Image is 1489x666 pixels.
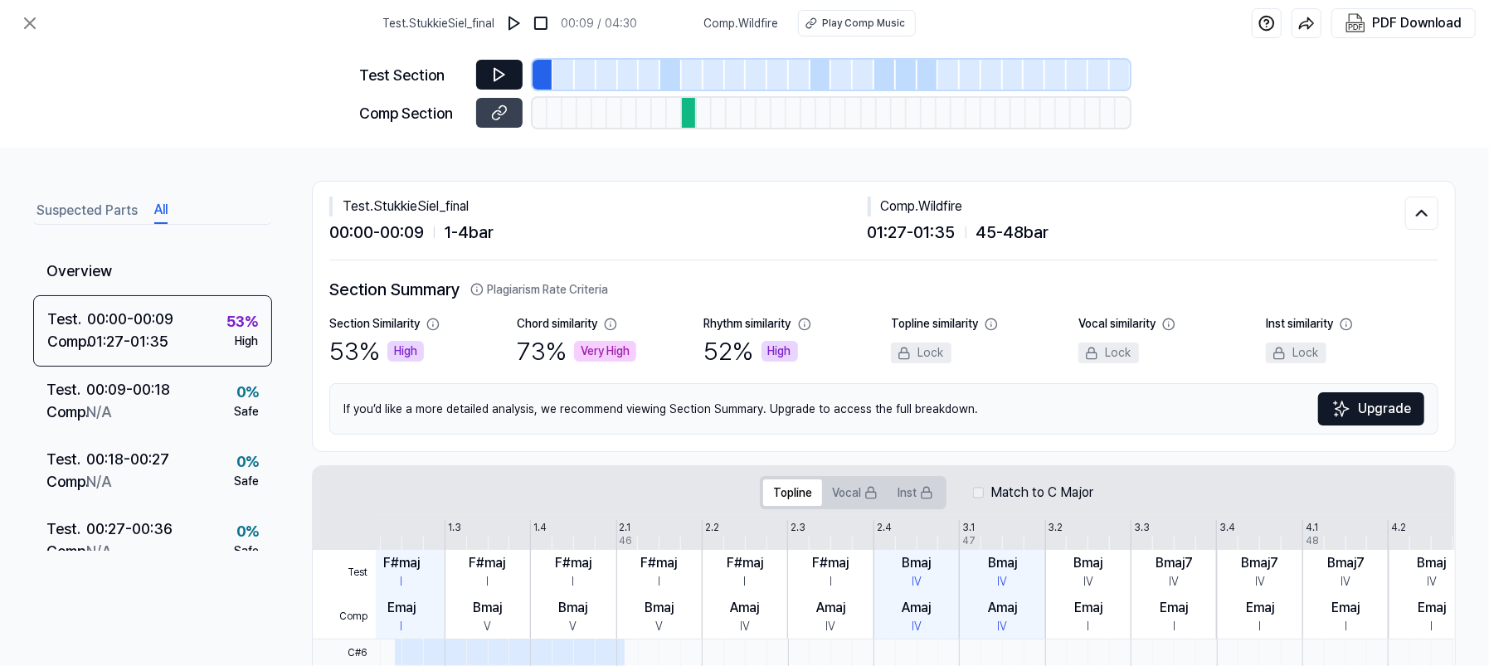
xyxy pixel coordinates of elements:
[561,15,637,32] div: 00:09 / 04:30
[816,598,845,618] div: Amaj
[1331,399,1351,419] img: Sparkles
[555,553,591,573] div: F#maj
[86,401,111,423] div: N/A
[382,15,494,32] span: Test . StukkieSiel_final
[903,598,932,618] div: Amaj
[236,520,259,542] div: 0 %
[655,618,663,635] div: V
[791,520,805,535] div: 2.3
[1345,618,1347,635] div: I
[572,573,575,591] div: I
[888,479,943,506] button: Inst
[1078,315,1156,333] div: Vocal similarity
[1134,520,1150,535] div: 3.3
[1266,343,1326,363] div: Lock
[517,315,597,333] div: Chord similarity
[1049,520,1063,535] div: 3.2
[1258,15,1275,32] img: help
[329,197,868,216] div: Test . StukkieSiel_final
[33,248,272,295] div: Overview
[329,220,424,245] span: 00:00 - 00:09
[234,473,259,490] div: Safe
[763,479,822,506] button: Topline
[1219,520,1235,535] div: 3.4
[998,573,1008,591] div: IV
[574,341,636,362] div: Very High
[1170,573,1180,591] div: IV
[559,598,588,618] div: Bmaj
[1298,15,1315,32] img: share
[86,378,170,401] div: 00:09 - 00:18
[822,479,888,506] button: Vocal
[86,470,111,493] div: N/A
[329,333,424,370] div: 53 %
[517,333,636,370] div: 73 %
[988,553,1017,573] div: Bmaj
[1332,598,1360,618] div: Emaj
[235,333,258,350] div: High
[484,618,491,635] div: V
[1345,13,1365,33] img: PDF Download
[731,598,760,618] div: Amaj
[533,520,547,535] div: 1.4
[313,550,376,595] span: Test
[387,598,416,618] div: Emaj
[1242,553,1279,573] div: Bmaj7
[1246,598,1274,618] div: Emaj
[998,618,1008,635] div: IV
[988,598,1017,618] div: Amaj
[830,573,832,591] div: I
[86,518,173,540] div: 00:27 - 00:36
[1266,315,1333,333] div: Inst similarity
[868,220,956,245] span: 01:27 - 01:35
[1306,520,1318,535] div: 4.1
[1318,392,1424,425] button: Upgrade
[236,381,259,403] div: 0 %
[470,553,506,573] div: F#maj
[1078,343,1139,363] div: Lock
[387,341,424,362] div: High
[360,64,466,86] div: Test Section
[234,542,259,560] div: Safe
[46,378,86,401] div: Test .
[46,518,86,540] div: Test .
[87,330,168,352] div: 01:27 - 01:35
[86,540,111,562] div: N/A
[1259,618,1262,635] div: I
[473,598,502,618] div: Bmaj
[658,573,660,591] div: I
[903,553,932,573] div: Bmaj
[236,450,259,473] div: 0 %
[486,573,489,591] div: I
[1074,553,1103,573] div: Bmaj
[46,540,86,562] div: Comp .
[1161,598,1189,618] div: Emaj
[1391,520,1406,535] div: 4.2
[1306,533,1319,548] div: 48
[36,197,138,224] button: Suspected Parts
[1083,573,1093,591] div: IV
[877,520,892,535] div: 2.4
[401,618,403,635] div: I
[620,520,631,535] div: 2.1
[1431,618,1433,635] div: I
[46,448,86,470] div: Test .
[313,595,376,639] span: Comp
[234,403,259,421] div: Safe
[912,573,922,591] div: IV
[448,520,461,535] div: 1.3
[533,15,549,32] img: stop
[798,10,916,36] button: Play Comp Music
[891,343,951,363] div: Lock
[1341,573,1351,591] div: IV
[154,197,168,224] button: All
[47,330,87,352] div: Comp .
[990,483,1093,503] label: Match to C Major
[1427,573,1437,591] div: IV
[620,533,633,548] div: 46
[1318,392,1424,425] a: SparklesUpgrade
[705,520,719,535] div: 2.2
[86,448,169,470] div: 00:18 - 00:27
[645,598,674,618] div: Bmaj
